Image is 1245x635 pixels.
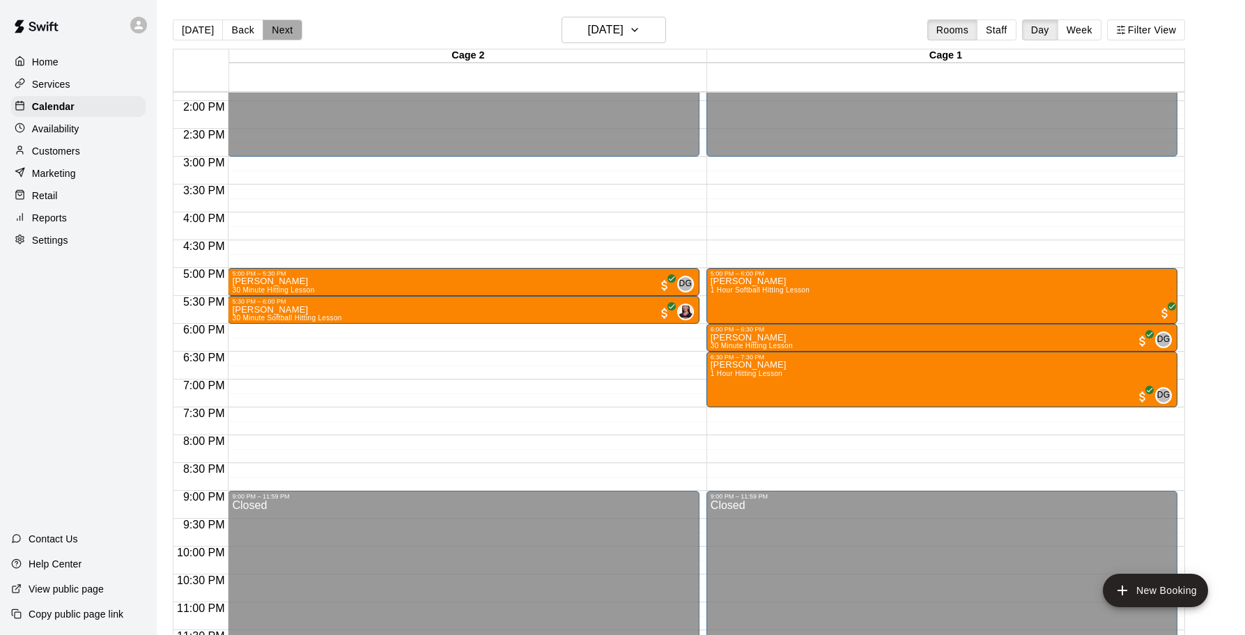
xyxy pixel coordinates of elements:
span: All customers have paid [1136,334,1150,348]
button: [DATE] [173,19,223,40]
div: 6:00 PM – 6:30 PM: Asher Orlandella [706,324,1177,352]
span: Dan Gamache [683,276,694,292]
div: Dan Gamache [1155,331,1172,348]
span: 4:30 PM [180,240,229,252]
span: 5:30 PM [180,296,229,308]
span: 2:00 PM [180,101,229,113]
div: 9:00 PM – 11:59 PM [232,493,695,500]
p: Customers [32,144,80,158]
p: Home [32,55,59,69]
p: Settings [32,233,68,247]
a: Customers [11,141,146,162]
div: Dan Gamache [677,276,694,292]
div: 5:00 PM – 6:00 PM [711,270,1173,277]
div: 6:00 PM – 6:30 PM [711,326,1173,333]
button: Rooms [927,19,977,40]
div: 5:00 PM – 5:30 PM [232,270,695,277]
p: Calendar [32,100,75,113]
div: Dan Gamache [1155,387,1172,404]
p: Help Center [29,557,82,571]
span: 11:00 PM [173,602,228,614]
span: 8:30 PM [180,463,229,475]
span: DG [1157,389,1170,402]
span: 7:00 PM [180,379,229,391]
div: 5:30 PM – 6:00 PM: Emma Heidenreich [228,296,699,324]
p: View public page [29,582,104,596]
span: All customers have paid [1158,306,1172,320]
a: Availability [11,118,146,139]
div: Cage 1 [707,49,1185,63]
p: Availability [32,122,79,136]
div: Sammie Harms [677,304,694,320]
h6: [DATE] [588,20,624,40]
span: 8:00 PM [180,435,229,447]
div: 5:00 PM – 6:00 PM: Lakyn Comardelle [706,268,1177,324]
span: All customers have paid [1136,390,1150,404]
button: Week [1058,19,1101,40]
button: add [1103,574,1208,607]
span: All customers have paid [658,306,672,320]
p: Reports [32,211,67,225]
p: Marketing [32,166,76,180]
span: 3:00 PM [180,157,229,168]
div: 5:00 PM – 5:30 PM: Owen McCay [228,268,699,296]
a: Reports [11,207,146,228]
a: Marketing [11,163,146,184]
p: Copy public page link [29,607,123,621]
span: 1 Hour Hitting Lesson [711,370,782,377]
div: 6:30 PM – 7:30 PM: 1 Hour Hitting Lesson [706,352,1177,407]
span: 4:00 PM [180,212,229,224]
button: Staff [977,19,1016,40]
span: 7:30 PM [180,407,229,419]
img: Sammie Harms [679,305,693,319]
p: Retail [32,189,58,203]
span: 5:00 PM [180,268,229,280]
span: 30 Minute Hitting Lesson [711,342,793,350]
span: 9:00 PM [180,491,229,503]
span: 1 Hour Softball Hitting Lesson [711,286,810,294]
a: Settings [11,230,146,251]
span: 6:00 PM [180,324,229,336]
a: Retail [11,185,146,206]
span: 10:00 PM [173,547,228,558]
a: Services [11,74,146,95]
span: 30 Minute Softball Hitting Lesson [232,314,341,322]
span: Dan Gamache [1161,331,1172,348]
div: Cage 2 [229,49,707,63]
span: 2:30 PM [180,129,229,141]
span: 3:30 PM [180,185,229,196]
span: DG [679,277,692,291]
span: Sammie Harms [683,304,694,320]
div: 9:00 PM – 11:59 PM [711,493,1173,500]
span: DG [1157,333,1170,347]
a: Home [11,52,146,72]
p: Contact Us [29,532,78,546]
button: Back [222,19,263,40]
span: 30 Minute Hitting Lesson [232,286,314,294]
button: Filter View [1107,19,1185,40]
span: 10:30 PM [173,574,228,586]
div: 6:30 PM – 7:30 PM [711,354,1173,361]
button: [DATE] [562,17,666,43]
a: Calendar [11,96,146,117]
button: Day [1022,19,1058,40]
span: 6:30 PM [180,352,229,363]
p: Services [32,77,70,91]
span: 9:30 PM [180,519,229,531]
span: All customers have paid [658,279,672,292]
button: Next [263,19,302,40]
span: Dan Gamache [1161,387,1172,404]
div: 5:30 PM – 6:00 PM [232,298,695,305]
